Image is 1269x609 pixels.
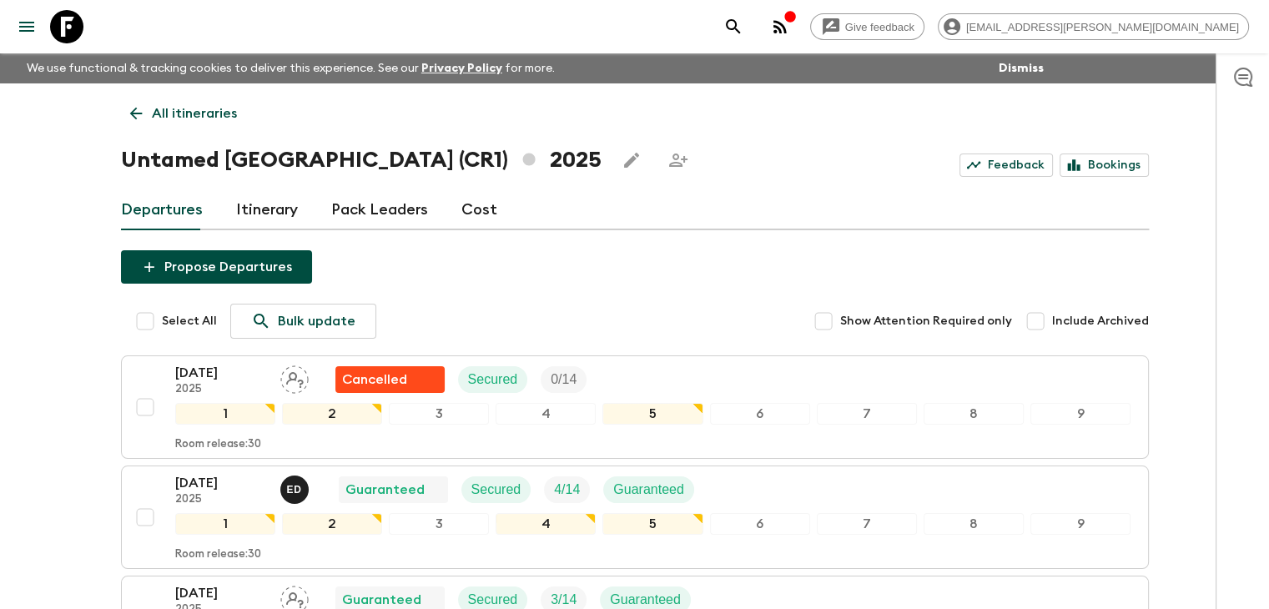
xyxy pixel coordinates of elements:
div: Secured [458,366,528,393]
a: Give feedback [810,13,924,40]
p: Guaranteed [613,480,684,500]
div: 7 [817,403,917,425]
div: 4 [496,403,596,425]
h1: Untamed [GEOGRAPHIC_DATA] (CR1) 2025 [121,143,602,177]
p: Guaranteed [345,480,425,500]
a: Departures [121,190,203,230]
p: Room release: 30 [175,548,261,561]
p: [DATE] [175,473,267,493]
p: We use functional & tracking cookies to deliver this experience. See our for more. [20,53,561,83]
div: 3 [389,513,489,535]
span: Show Attention Required only [840,313,1012,330]
div: 6 [710,403,810,425]
a: All itineraries [121,97,246,130]
p: Secured [468,370,518,390]
button: [DATE]2025Edwin Duarte RíosGuaranteedSecuredTrip FillGuaranteed123456789Room release:30 [121,466,1149,569]
p: E D [287,483,302,496]
p: All itineraries [152,103,237,123]
button: menu [10,10,43,43]
div: 5 [602,403,702,425]
div: 8 [924,513,1024,535]
div: 9 [1030,403,1131,425]
div: 8 [924,403,1024,425]
p: [DATE] [175,583,267,603]
p: 2025 [175,383,267,396]
div: 2 [282,513,382,535]
div: 1 [175,403,275,425]
p: Cancelled [342,370,407,390]
p: Bulk update [278,311,355,331]
span: Assign pack leader [280,591,309,604]
a: Pack Leaders [331,190,428,230]
a: Bookings [1060,154,1149,177]
span: Share this itinerary [662,143,695,177]
div: Flash Pack cancellation [335,366,445,393]
div: Trip Fill [541,366,587,393]
div: Trip Fill [544,476,590,503]
div: 4 [496,513,596,535]
button: Edit this itinerary [615,143,648,177]
button: Propose Departures [121,250,312,284]
div: 3 [389,403,489,425]
span: Edwin Duarte Ríos [280,481,312,494]
div: [EMAIL_ADDRESS][PERSON_NAME][DOMAIN_NAME] [938,13,1249,40]
div: 1 [175,513,275,535]
span: Select All [162,313,217,330]
p: Secured [471,480,521,500]
button: search adventures [717,10,750,43]
div: 2 [282,403,382,425]
button: Dismiss [995,57,1048,80]
div: 7 [817,513,917,535]
div: 6 [710,513,810,535]
div: 5 [602,513,702,535]
div: Secured [461,476,531,503]
a: Cost [461,190,497,230]
p: Room release: 30 [175,438,261,451]
p: 0 / 14 [551,370,577,390]
p: [DATE] [175,363,267,383]
button: [DATE]2025Assign pack leaderFlash Pack cancellationSecuredTrip Fill123456789Room release:30 [121,355,1149,459]
p: 4 / 14 [554,480,580,500]
span: Assign pack leader [280,370,309,384]
button: ED [280,476,312,504]
span: Include Archived [1052,313,1149,330]
a: Feedback [959,154,1053,177]
a: Bulk update [230,304,376,339]
span: Give feedback [836,21,924,33]
a: Itinerary [236,190,298,230]
div: 9 [1030,513,1131,535]
p: 2025 [175,493,267,506]
span: [EMAIL_ADDRESS][PERSON_NAME][DOMAIN_NAME] [957,21,1248,33]
a: Privacy Policy [421,63,502,74]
